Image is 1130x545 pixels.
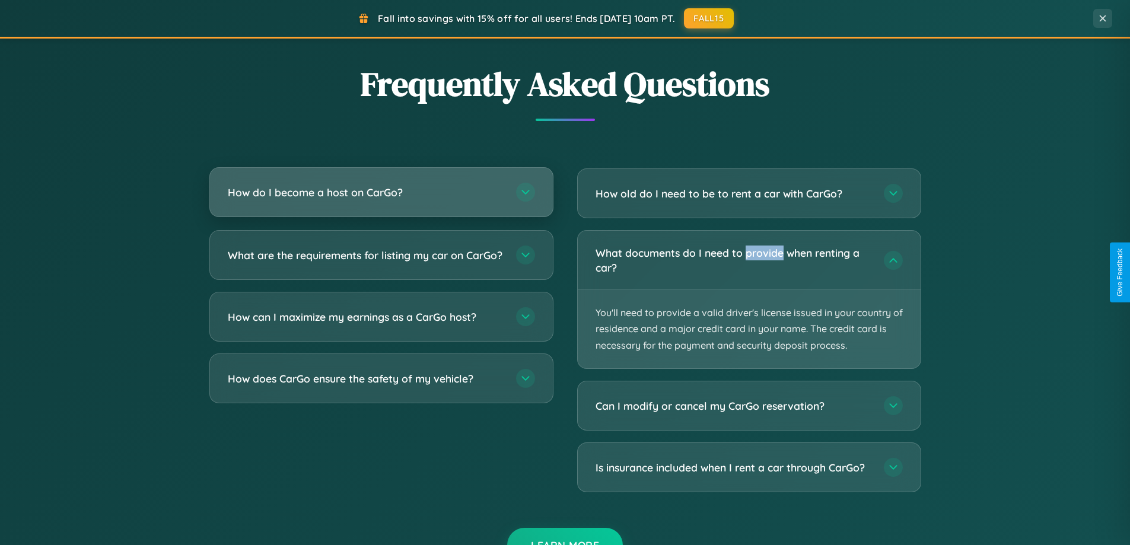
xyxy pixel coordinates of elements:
h3: Is insurance included when I rent a car through CarGo? [596,460,872,475]
h3: What are the requirements for listing my car on CarGo? [228,248,504,263]
h3: What documents do I need to provide when renting a car? [596,246,872,275]
button: FALL15 [684,8,734,28]
h2: Frequently Asked Questions [209,61,921,107]
h3: How do I become a host on CarGo? [228,185,504,200]
h3: How can I maximize my earnings as a CarGo host? [228,310,504,324]
p: You'll need to provide a valid driver's license issued in your country of residence and a major c... [578,290,921,368]
h3: How does CarGo ensure the safety of my vehicle? [228,371,504,386]
span: Fall into savings with 15% off for all users! Ends [DATE] 10am PT. [378,12,675,24]
div: Give Feedback [1116,248,1124,297]
h3: How old do I need to be to rent a car with CarGo? [596,186,872,201]
h3: Can I modify or cancel my CarGo reservation? [596,399,872,413]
